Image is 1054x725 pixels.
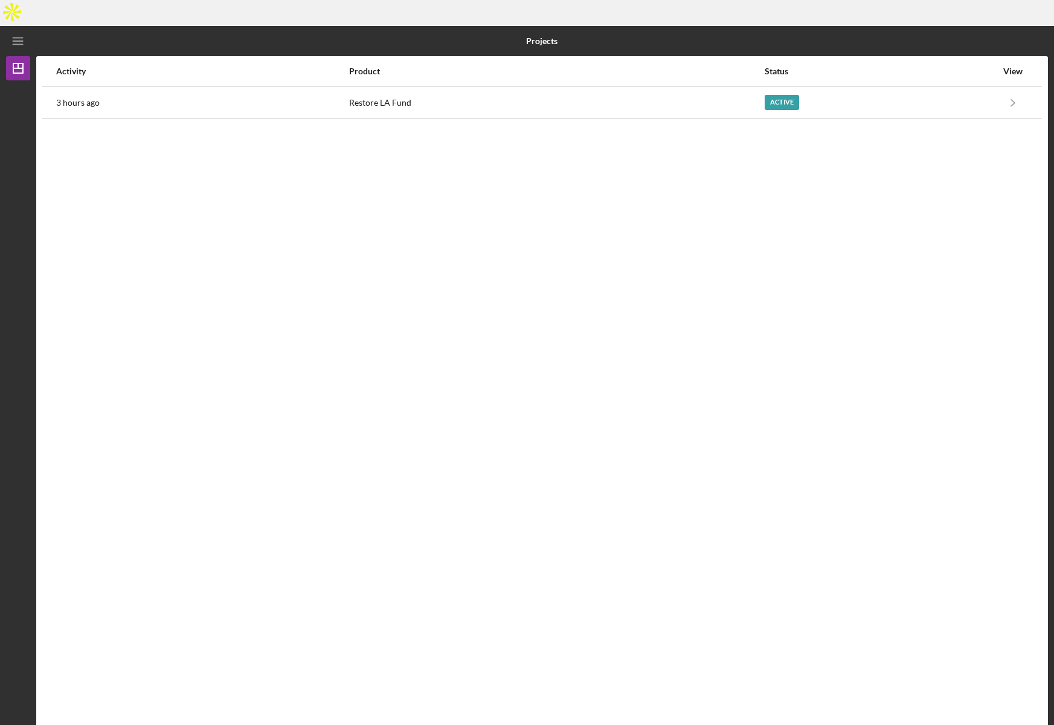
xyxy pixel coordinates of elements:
div: Product [349,66,763,76]
div: View [998,66,1028,76]
div: Activity [56,66,348,76]
time: 2025-10-15 16:33 [56,98,100,108]
div: Status [765,66,997,76]
div: Active [765,95,799,110]
b: Projects [526,36,558,46]
div: Restore LA Fund [349,88,763,118]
